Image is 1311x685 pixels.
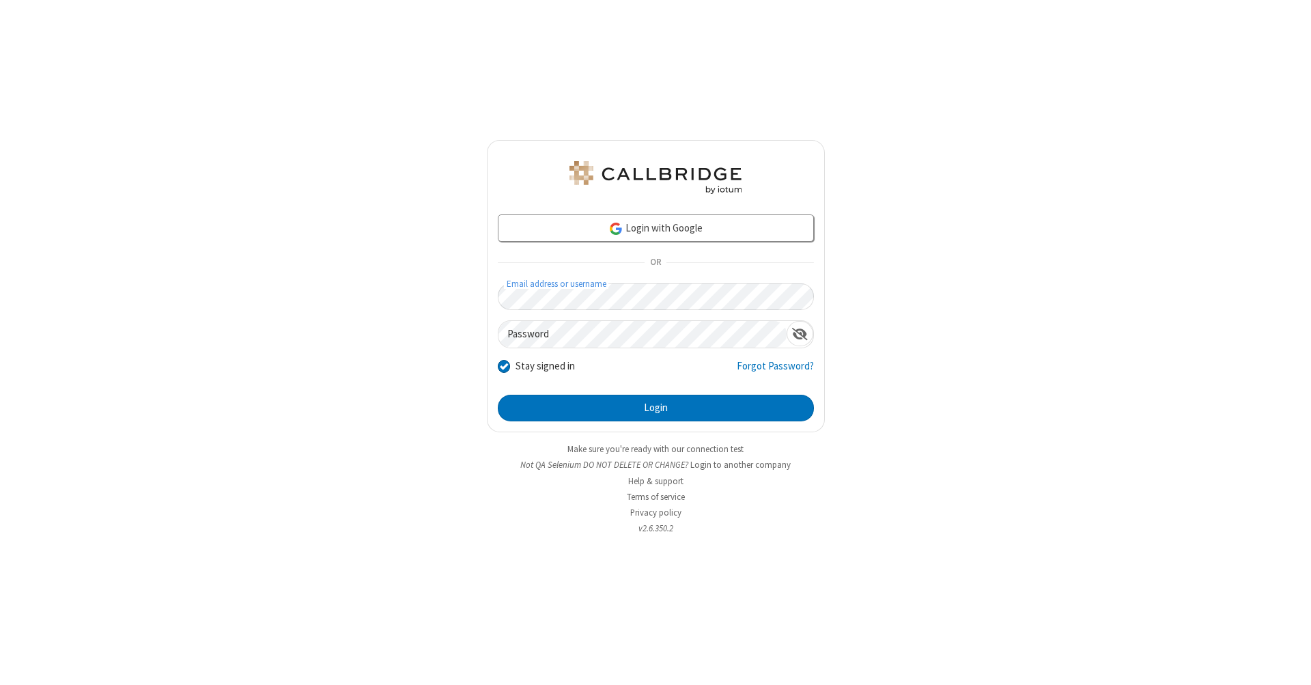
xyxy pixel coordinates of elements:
li: v2.6.350.2 [487,522,825,535]
div: Show password [787,321,813,346]
img: google-icon.png [608,221,623,236]
label: Stay signed in [516,359,575,374]
a: Terms of service [627,491,685,503]
a: Make sure you're ready with our connection test [567,443,744,455]
span: OR [645,253,666,272]
a: Forgot Password? [737,359,814,385]
a: Help & support [628,475,683,487]
button: Login to another company [690,458,791,471]
input: Email address or username [498,283,814,310]
input: Password [498,321,787,348]
a: Login with Google [498,214,814,242]
li: Not QA Selenium DO NOT DELETE OR CHANGE? [487,458,825,471]
a: Privacy policy [630,507,681,518]
img: QA Selenium DO NOT DELETE OR CHANGE [567,161,744,194]
button: Login [498,395,814,422]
